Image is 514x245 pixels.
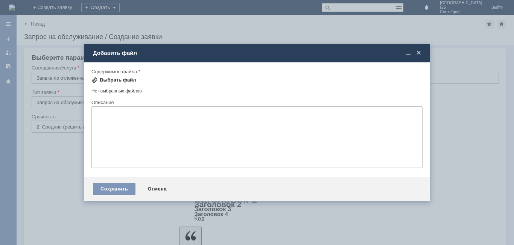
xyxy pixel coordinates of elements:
[415,50,423,56] span: Закрыть
[91,100,421,105] div: Описание
[91,85,423,94] div: Нет выбранных файлов
[3,3,110,9] div: прошу удалить отл.чеки
[405,50,412,56] span: Свернуть (Ctrl + M)
[100,77,136,83] div: Выбрать файл
[91,69,421,74] div: Содержимое файла
[93,50,423,56] div: Добавить файл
